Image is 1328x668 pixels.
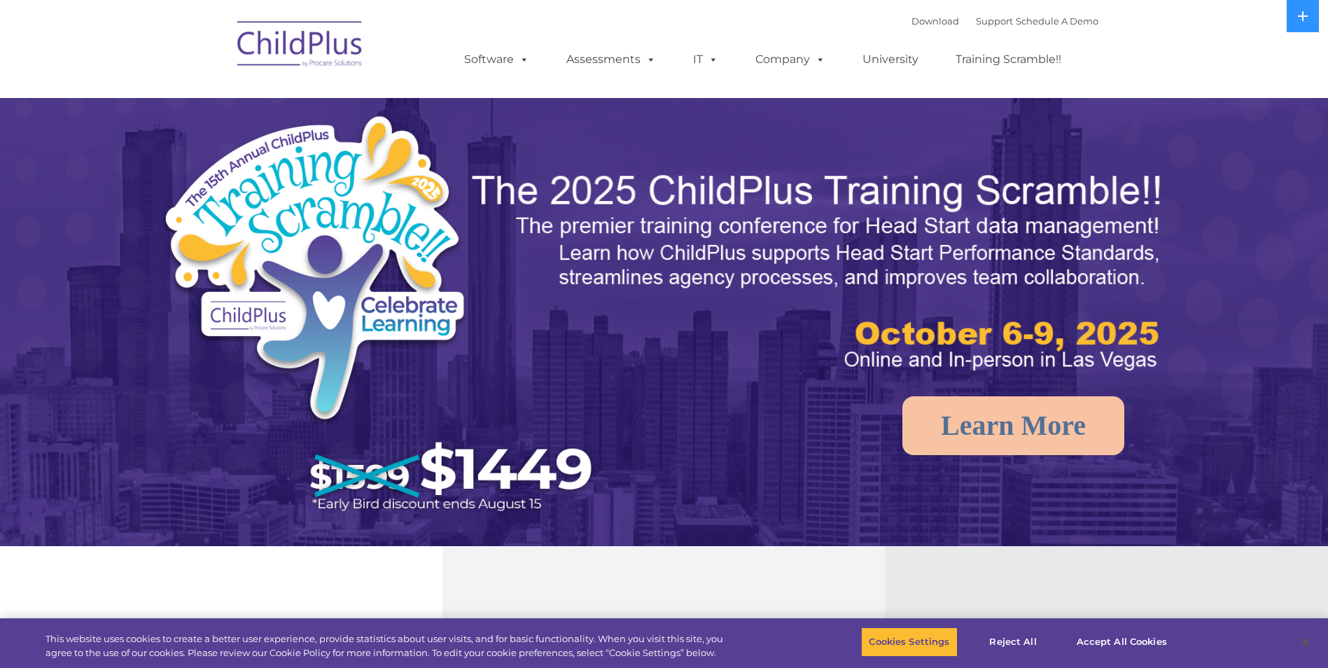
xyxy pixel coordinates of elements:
a: Assessments [552,46,670,74]
button: Accept All Cookies [1069,627,1175,657]
a: Software [450,46,543,74]
font: | [911,15,1098,27]
a: Training Scramble!! [942,46,1075,74]
button: Close [1290,627,1321,657]
a: Download [911,15,959,27]
a: IT [679,46,732,74]
button: Reject All [970,627,1057,657]
a: Schedule A Demo [1016,15,1098,27]
img: ChildPlus by Procare Solutions [230,11,370,81]
button: Cookies Settings [861,627,957,657]
a: Support [976,15,1013,27]
a: University [848,46,932,74]
div: This website uses cookies to create a better user experience, provide statistics about user visit... [46,632,730,660]
a: Company [741,46,839,74]
a: Learn More [902,396,1124,455]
